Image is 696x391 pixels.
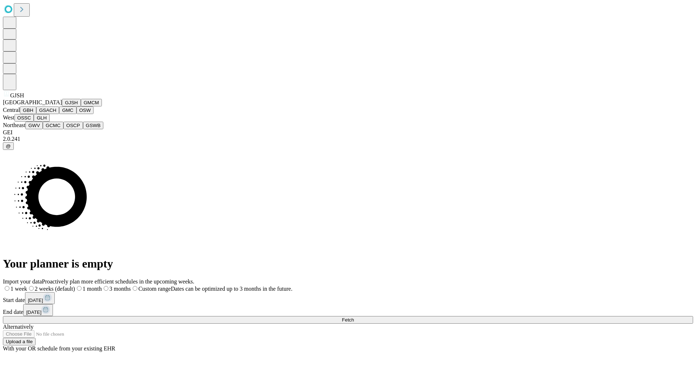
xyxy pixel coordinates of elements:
input: 3 months [104,286,108,291]
button: GMC [59,106,76,114]
button: GCMC [43,122,63,129]
button: GMCM [81,99,102,106]
span: [GEOGRAPHIC_DATA] [3,99,62,105]
button: @ [3,142,14,150]
span: Alternatively [3,324,33,330]
span: Northeast [3,122,25,128]
span: Dates can be optimized up to 3 months in the future. [171,286,292,292]
button: [DATE] [25,292,55,304]
button: GBH [20,106,36,114]
div: GEI [3,129,693,136]
div: Start date [3,292,693,304]
span: 1 week [11,286,27,292]
span: West [3,114,14,121]
span: With your OR schedule from your existing EHR [3,345,115,352]
button: GLH [34,114,49,122]
span: Fetch [342,317,354,323]
span: Proactively plan more efficient schedules in the upcoming weeks. [42,278,194,285]
div: 2.0.241 [3,136,693,142]
div: End date [3,304,693,316]
button: Fetch [3,316,693,324]
input: Custom rangeDates can be optimized up to 3 months in the future. [133,286,137,291]
button: OSSC [14,114,34,122]
button: [DATE] [23,304,53,316]
button: OSW [76,106,94,114]
span: 2 weeks (default) [35,286,75,292]
input: 2 weeks (default) [29,286,34,291]
span: @ [6,143,11,149]
span: GJSH [10,92,24,98]
span: [DATE] [28,298,43,303]
span: Import your data [3,278,42,285]
button: Upload a file [3,338,36,345]
button: OSCP [63,122,83,129]
button: GWV [25,122,43,129]
span: [DATE] [26,310,41,315]
button: GSACH [36,106,59,114]
span: Custom range [138,286,171,292]
span: Central [3,107,20,113]
button: GSWB [83,122,104,129]
h1: Your planner is empty [3,257,693,270]
button: GJSH [62,99,81,106]
input: 1 month [77,286,82,291]
span: 3 months [109,286,131,292]
span: 1 month [83,286,102,292]
input: 1 week [5,286,9,291]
